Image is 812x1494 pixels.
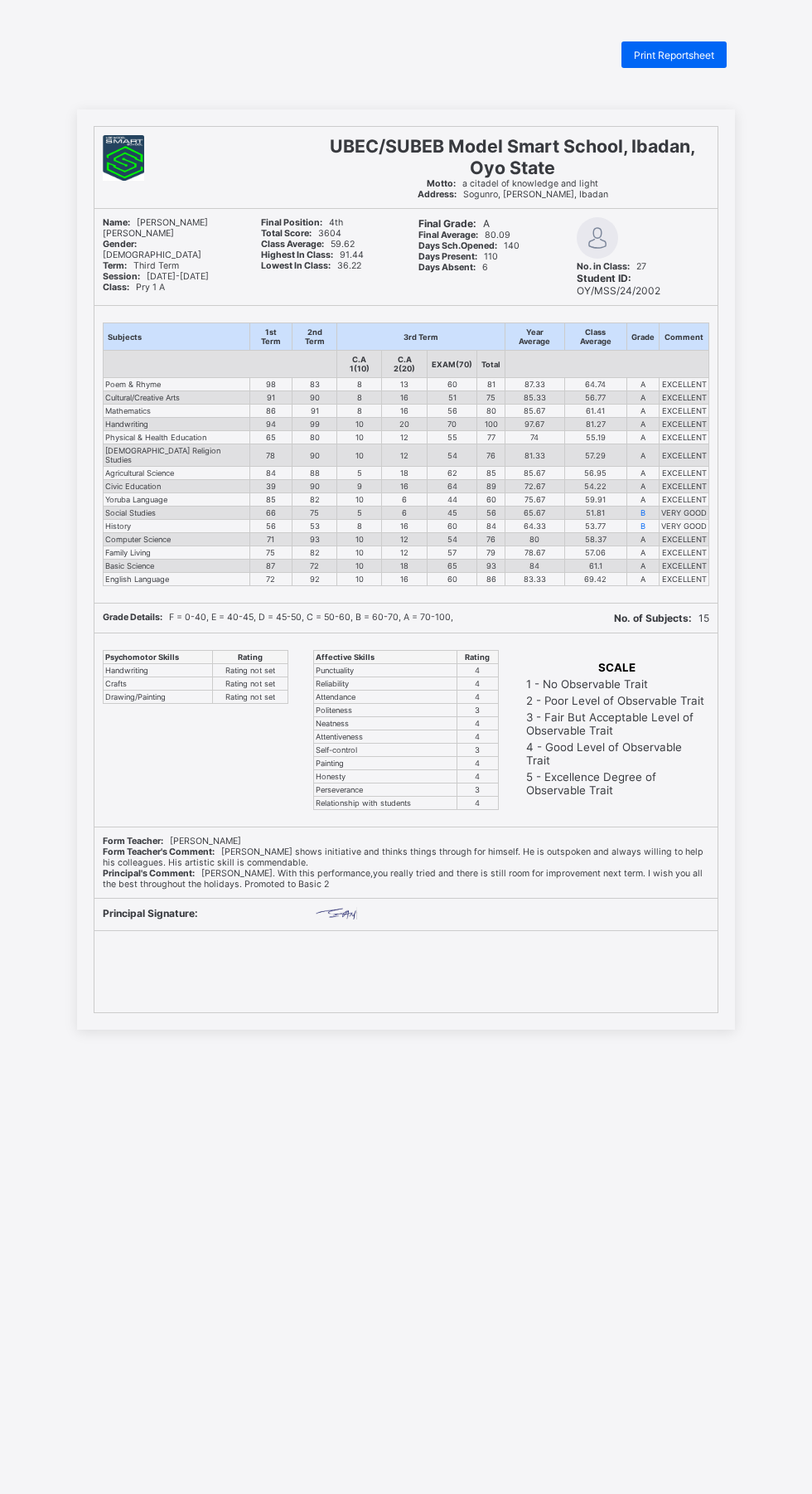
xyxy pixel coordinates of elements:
[337,391,382,405] td: 8
[314,704,457,717] td: Politeness
[505,533,564,546] td: 80
[381,560,428,573] td: 18
[261,239,355,250] span: 59.62
[103,271,209,282] span: [DATE]-[DATE]
[477,507,505,520] td: 56
[250,323,292,351] th: 1st Term
[660,573,709,586] td: EXCELLENT
[250,533,292,546] td: 71
[337,323,505,351] th: 3rd Term
[660,444,709,467] td: EXCELLENT
[564,391,626,405] td: 56.77
[505,507,564,520] td: 65.67
[104,480,250,493] td: Civic Education
[428,560,477,573] td: 65
[381,405,428,418] td: 16
[428,493,477,507] td: 44
[104,391,250,405] td: Cultural/Creative Arts
[660,418,709,431] td: EXCELLENT
[337,546,382,560] td: 10
[103,239,201,260] span: [DEMOGRAPHIC_DATA]
[418,240,497,251] b: Days Sch.Opened:
[292,560,336,573] td: 72
[381,546,428,560] td: 12
[104,378,250,391] td: Poem & Rhyme
[381,431,428,444] td: 12
[103,836,163,846] b: Form Teacher:
[577,261,646,272] span: 27
[250,507,292,520] td: 66
[660,493,709,507] td: EXCELLENT
[577,272,631,284] b: Student ID:
[212,677,288,691] td: Rating not set
[104,560,250,573] td: Basic Science
[103,260,127,271] b: Term:
[381,480,428,493] td: 16
[428,405,477,418] td: 56
[564,573,626,586] td: 69.42
[525,710,708,738] td: 3 - Fair But Acceptable Level of Observable Trait
[564,378,626,391] td: 64.74
[337,560,382,573] td: 10
[104,546,250,560] td: Family Living
[418,251,498,262] span: 110
[314,797,457,810] td: Relationship with students
[104,573,250,586] td: English Language
[457,797,498,810] td: 4
[292,323,336,351] th: 2nd Term
[477,533,505,546] td: 76
[457,783,498,797] td: 3
[314,651,457,664] th: Affective Skills
[292,533,336,546] td: 93
[292,405,336,418] td: 91
[381,391,428,405] td: 16
[457,691,498,704] td: 4
[314,717,457,730] td: Neatness
[457,651,498,664] th: Rating
[381,520,428,533] td: 16
[381,351,428,378] th: C.A 2(20)
[104,444,250,467] td: [DEMOGRAPHIC_DATA] Religion Studies
[292,546,336,560] td: 82
[660,378,709,391] td: EXCELLENT
[381,467,428,480] td: 18
[428,573,477,586] td: 60
[337,378,382,391] td: 8
[428,378,477,391] td: 60
[614,612,709,624] span: 15
[457,704,498,717] td: 3
[627,444,660,467] td: A
[505,431,564,444] td: 74
[292,378,336,391] td: 83
[564,560,626,573] td: 61.1
[292,480,336,493] td: 90
[627,431,660,444] td: A
[250,444,292,467] td: 78
[564,323,626,351] th: Class Average
[457,757,498,770] td: 4
[477,378,505,391] td: 81
[104,651,213,664] th: Psychomotor Skills
[660,391,709,405] td: EXCELLENT
[314,677,457,691] td: Reliability
[103,282,129,293] b: Class:
[428,391,477,405] td: 51
[292,573,336,586] td: 92
[627,533,660,546] td: A
[477,405,505,418] td: 80
[457,677,498,691] td: 4
[477,444,505,467] td: 76
[564,444,626,467] td: 57.29
[525,693,708,708] td: 2 - Poor Level of Observable Trait
[337,431,382,444] td: 10
[104,323,250,351] th: Subjects
[104,507,250,520] td: Social Studies
[250,560,292,573] td: 87
[292,520,336,533] td: 53
[250,520,292,533] td: 56
[418,217,476,230] b: Final Grade:
[104,405,250,418] td: Mathematics
[330,135,695,178] span: UBEC/SUBEB Model Smart School, Ibadan, Oyo State
[457,730,498,744] td: 4
[337,533,382,546] td: 10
